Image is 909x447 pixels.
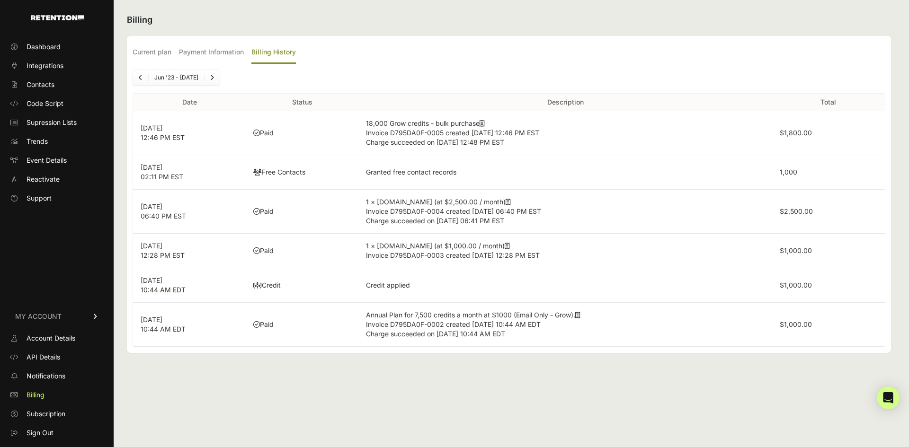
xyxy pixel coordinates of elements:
label: Billing History [251,42,296,64]
a: Next [205,70,220,85]
span: Invoice D795DA0F-0004 created [DATE] 06:40 PM EST [366,207,541,215]
td: Credit [246,268,358,303]
span: MY ACCOUNT [15,312,62,321]
span: Account Details [27,333,75,343]
label: 1,000 [780,168,797,176]
td: 18,000 Grow credits - bulk purchase [358,111,772,155]
label: $1,800.00 [780,129,812,137]
label: Current plan [133,42,171,64]
span: Invoice D795DA0F-0002 created [DATE] 10:44 AM EDT [366,320,541,328]
td: Credit applied [358,268,772,303]
a: Integrations [6,58,108,73]
span: Contacts [27,80,54,89]
td: Paid [246,190,358,234]
td: Paid [246,111,358,155]
label: $1,000.00 [780,281,812,289]
span: Sign Out [27,428,53,438]
td: Paid [246,303,358,347]
span: Support [27,193,52,203]
a: Subscription [6,406,108,421]
span: Supression Lists [27,118,77,127]
span: Reactivate [27,175,60,184]
th: Description [358,94,772,111]
span: Charge succeeded on [DATE] 10:44 AM EDT [366,330,505,338]
p: [DATE] 10:44 AM EDT [141,315,238,334]
li: Jun '23 - [DATE] [148,74,204,81]
label: $1,000.00 [780,320,812,328]
label: $2,500.00 [780,207,813,215]
td: 1 × [DOMAIN_NAME] (at $2,500.00 / month) [358,190,772,234]
span: Trends [27,137,48,146]
a: Support [6,191,108,206]
p: [DATE] 12:28 PM EST [141,241,238,260]
span: Charge succeeded on [DATE] 06:41 PM EST [366,217,504,225]
p: [DATE] 10:44 AM EDT [141,276,238,295]
span: Subscription [27,409,65,419]
a: Code Script [6,96,108,111]
img: Retention.com [31,15,84,20]
th: Status [246,94,358,111]
p: [DATE] 02:11 PM EST [141,163,238,182]
a: Account Details [6,331,108,346]
a: Previous [133,70,148,85]
a: Contacts [6,77,108,92]
a: Reactivate [6,172,108,187]
td: Free Contacts [246,155,358,190]
span: Invoice D795DA0F-0005 created [DATE] 12:46 PM EST [366,129,539,137]
span: API Details [27,352,60,362]
span: Code Script [27,99,63,108]
a: API Details [6,350,108,365]
a: Trends [6,134,108,149]
p: [DATE] 12:46 PM EST [141,123,238,142]
span: Charge succeeded on [DATE] 12:48 PM EST [366,138,504,146]
td: Granted free contact records [358,155,772,190]
h2: Billing [127,13,891,26]
a: Billing [6,387,108,403]
td: Paid [246,234,358,268]
a: Sign Out [6,425,108,440]
a: MY ACCOUNT [6,302,108,331]
label: $1,000.00 [780,246,812,254]
th: Date [133,94,246,111]
label: Payment Information [179,42,244,64]
td: Annual Plan for 7,500 credits a month at $1000 (Email Only - Grow). [358,303,772,347]
td: 1 × [DOMAIN_NAME] (at $1,000.00 / month) [358,234,772,268]
span: Billing [27,390,45,400]
span: Dashboard [27,42,61,52]
div: Open Intercom Messenger [877,386,900,409]
a: Event Details [6,153,108,168]
a: Notifications [6,368,108,384]
a: Supression Lists [6,115,108,130]
a: Dashboard [6,39,108,54]
p: [DATE] 06:40 PM EST [141,202,238,221]
span: Notifications [27,371,65,381]
span: Event Details [27,156,67,165]
span: Invoice D795DA0F-0003 created [DATE] 12:28 PM EST [366,251,540,259]
th: Total [772,94,885,111]
span: Integrations [27,61,63,70]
